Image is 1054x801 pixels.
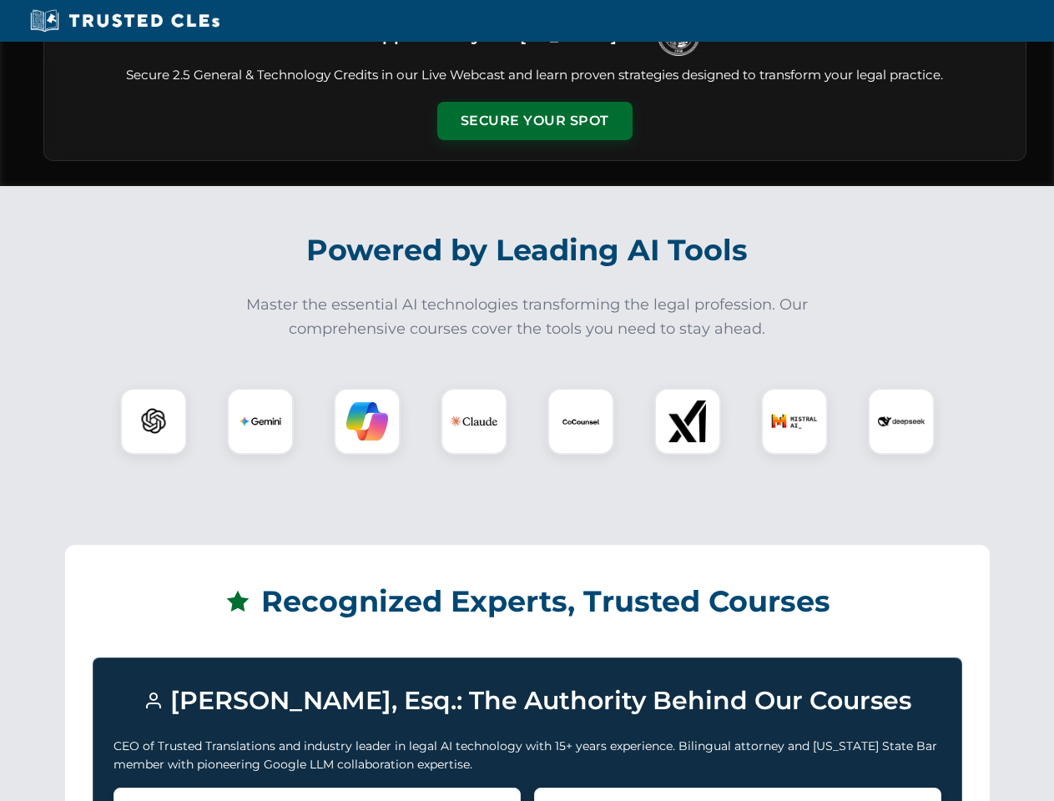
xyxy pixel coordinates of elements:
[113,737,941,774] p: CEO of Trusted Translations and industry leader in legal AI technology with 15+ years experience....
[346,400,388,442] img: Copilot Logo
[227,388,294,455] div: Gemini
[654,388,721,455] div: xAI
[441,388,507,455] div: Claude
[771,398,818,445] img: Mistral AI Logo
[437,102,633,140] button: Secure Your Spot
[334,388,401,455] div: Copilot
[240,400,281,442] img: Gemini Logo
[64,66,1006,85] p: Secure 2.5 General & Technology Credits in our Live Webcast and learn proven strategies designed ...
[93,572,962,631] h2: Recognized Experts, Trusted Courses
[547,388,614,455] div: CoCounsel
[868,388,935,455] div: DeepSeek
[451,398,497,445] img: Claude Logo
[129,397,178,446] img: ChatGPT Logo
[761,388,828,455] div: Mistral AI
[235,293,819,341] p: Master the essential AI technologies transforming the legal profession. Our comprehensive courses...
[25,8,224,33] img: Trusted CLEs
[560,400,602,442] img: CoCounsel Logo
[878,398,925,445] img: DeepSeek Logo
[65,221,990,280] h2: Powered by Leading AI Tools
[120,388,187,455] div: ChatGPT
[113,678,941,723] h3: [PERSON_NAME], Esq.: The Authority Behind Our Courses
[667,400,709,442] img: xAI Logo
